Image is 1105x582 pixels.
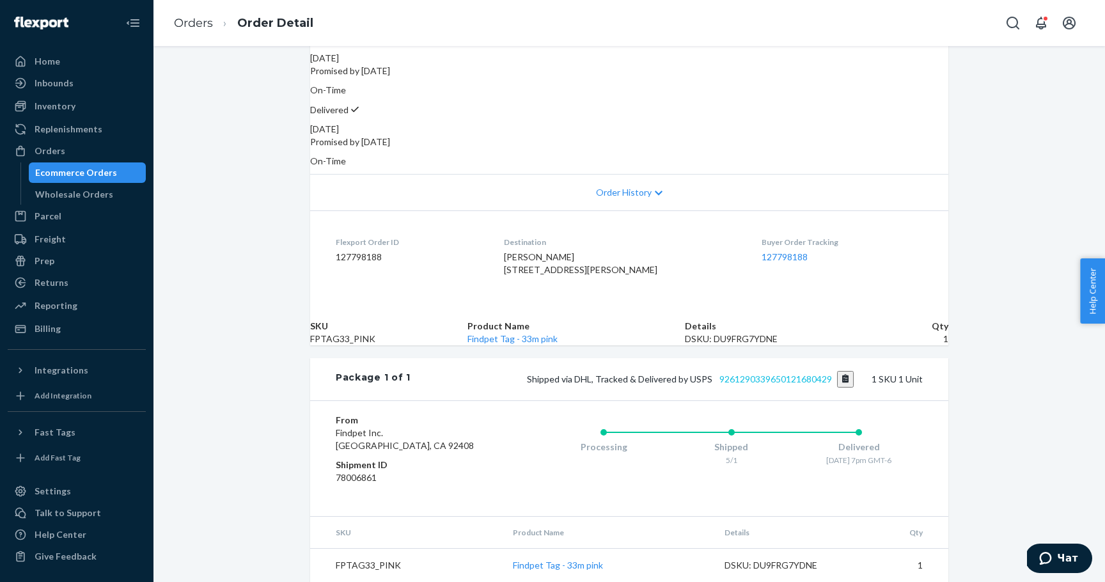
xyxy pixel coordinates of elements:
div: Settings [35,485,71,498]
a: Help Center [8,524,146,545]
button: Open notifications [1028,10,1054,36]
p: Promised by [DATE] [310,65,948,77]
th: SKU [310,517,503,549]
div: Inbounds [35,77,74,90]
div: Delivered [795,441,923,453]
div: Prep [35,255,54,267]
div: Reporting [35,299,77,312]
button: Close Navigation [120,10,146,36]
div: Shipped [668,441,795,453]
p: On-Time [310,84,948,97]
th: Details [714,517,855,549]
div: Package 1 of 1 [336,371,411,388]
div: Replenishments [35,123,102,136]
th: Qty [908,320,948,333]
td: 1 [854,548,948,582]
a: Returns [8,272,146,293]
dt: From [336,414,489,427]
div: Help Center [35,528,86,541]
a: Inbounds [8,73,146,93]
a: Settings [8,481,146,501]
a: Add Integration [8,386,146,406]
ol: breadcrumbs [164,4,324,42]
div: [DATE] [310,123,948,136]
button: Talk to Support [8,503,146,523]
div: Wholesale Orders [35,188,113,201]
div: Fast Tags [35,426,75,439]
div: [DATE] [310,52,948,65]
a: Orders [174,16,213,30]
div: DSKU: DU9FRG7YDNE [725,559,845,572]
td: 1 [908,333,948,345]
th: Product Name [503,517,714,549]
div: Ecommerce Orders [35,166,117,179]
td: FPTAG33_PINK [310,548,503,582]
a: Billing [8,319,146,339]
dt: Destination [504,237,742,248]
dt: Buyer Order Tracking [762,237,923,248]
a: Parcel [8,206,146,226]
th: Product Name [467,320,685,333]
a: Home [8,51,146,72]
div: Talk to Support [35,507,101,519]
a: Replenishments [8,119,146,139]
div: Parcel [35,210,61,223]
dd: 78006861 [336,471,489,484]
button: Copy tracking number [837,371,854,388]
button: Fast Tags [8,422,146,443]
dt: Flexport Order ID [336,237,483,248]
th: Qty [854,517,948,549]
div: Integrations [35,364,88,377]
p: Delivered [310,103,948,116]
div: 1 SKU 1 Unit [411,371,923,388]
span: [PERSON_NAME] [STREET_ADDRESS][PERSON_NAME] [504,251,657,275]
div: [DATE] 7pm GMT-6 [795,455,923,466]
button: Integrations [8,360,146,381]
span: Shipped via DHL, Tracked & Delivered by USPS [527,374,854,384]
p: On-Time [310,155,948,168]
div: Inventory [35,100,75,113]
a: Orders [8,141,146,161]
a: Add Fast Tag [8,448,146,468]
div: DSKU: DU9FRG7YDNE [685,333,909,345]
div: Billing [35,322,61,335]
span: Findpet Inc. [GEOGRAPHIC_DATA], CA 92408 [336,427,474,451]
a: Prep [8,251,146,271]
a: Ecommerce Orders [29,162,146,183]
div: 5/1 [668,455,795,466]
iframe: Открывает виджет, в котором вы можете побеседовать в чате со своим агентом [1027,544,1092,576]
a: 9261290339650121680429 [719,374,832,384]
button: Open account menu [1056,10,1082,36]
a: Inventory [8,96,146,116]
p: Promised by [DATE] [310,136,948,148]
a: Wholesale Orders [29,184,146,205]
img: Flexport logo [14,17,68,29]
div: Orders [35,145,65,157]
td: FPTAG33_PINK [310,333,467,345]
div: Home [35,55,60,68]
a: Findpet Tag - 33m pink [467,333,558,344]
div: Freight [35,233,66,246]
button: Give Feedback [8,546,146,567]
a: Findpet Tag - 33m pink [513,560,603,570]
th: Details [685,320,909,333]
a: Reporting [8,295,146,316]
dt: Shipment ID [336,459,489,471]
th: SKU [310,320,467,333]
button: Open Search Box [1000,10,1026,36]
div: Add Fast Tag [35,452,81,463]
div: Give Feedback [35,550,97,563]
div: Add Integration [35,390,91,401]
div: Returns [35,276,68,289]
a: Freight [8,229,146,249]
span: Order History [596,186,652,199]
button: Help Center [1080,258,1105,324]
div: Processing [540,441,668,453]
a: Order Detail [237,16,313,30]
dd: 127798188 [336,251,483,263]
a: 127798188 [762,251,808,262]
